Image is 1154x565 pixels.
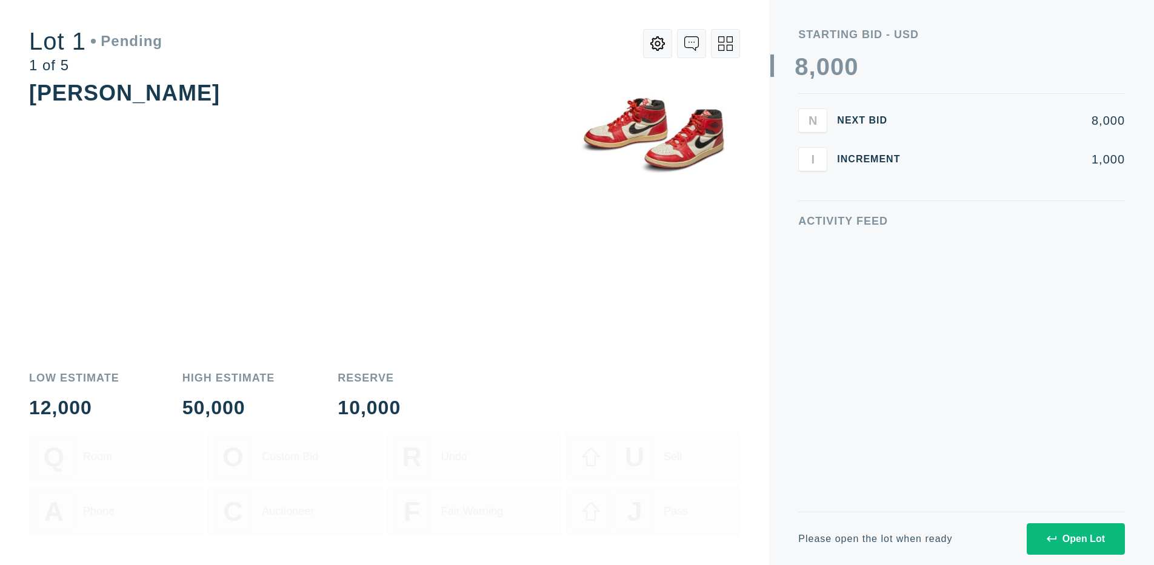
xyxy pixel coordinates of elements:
[919,114,1125,127] div: 8,000
[798,108,827,133] button: N
[338,398,401,417] div: 10,000
[809,113,817,127] span: N
[91,34,162,48] div: Pending
[798,147,827,171] button: I
[29,29,162,53] div: Lot 1
[1027,523,1125,555] button: Open Lot
[29,81,220,105] div: [PERSON_NAME]
[919,153,1125,165] div: 1,000
[182,372,275,383] div: High Estimate
[837,154,910,164] div: Increment
[798,534,952,544] div: Please open the lot when ready
[798,216,1125,226] div: Activity Feed
[29,372,119,383] div: Low Estimate
[795,55,809,79] div: 8
[1047,534,1105,544] div: Open Lot
[812,152,815,166] span: I
[338,372,401,383] div: Reserve
[809,55,816,297] div: ,
[816,55,830,79] div: 0
[182,398,275,417] div: 50,000
[29,58,162,73] div: 1 of 5
[29,398,119,417] div: 12,000
[837,116,910,125] div: Next Bid
[844,55,858,79] div: 0
[798,29,1125,40] div: Starting Bid - USD
[830,55,844,79] div: 0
